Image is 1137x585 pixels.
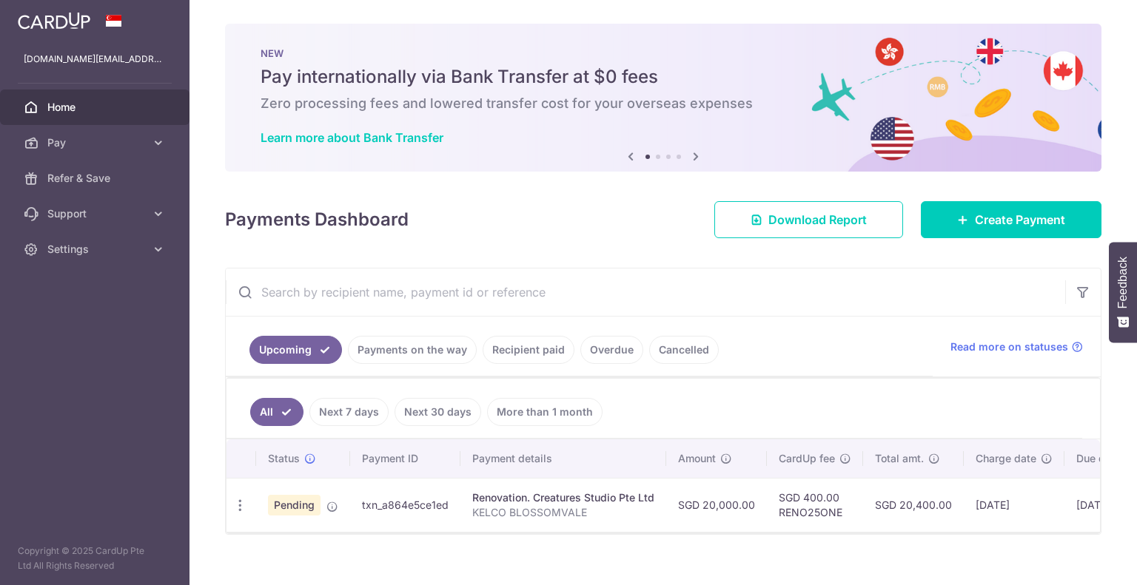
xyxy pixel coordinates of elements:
[249,336,342,364] a: Upcoming
[261,130,443,145] a: Learn more about Bank Transfer
[964,478,1064,532] td: [DATE]
[47,242,145,257] span: Settings
[875,451,924,466] span: Total amt.
[47,135,145,150] span: Pay
[767,478,863,532] td: SGD 400.00 RENO25ONE
[226,268,1065,316] input: Search by recipient name, payment id or reference
[472,490,654,505] div: Renovation. Creatures Studio Pte Ltd
[309,398,389,426] a: Next 7 days
[24,52,166,67] p: [DOMAIN_NAME][EMAIL_ADDRESS][DOMAIN_NAME]
[950,339,1068,354] span: Read more on statuses
[261,47,1066,59] p: NEW
[678,451,716,466] span: Amount
[350,478,460,532] td: txn_a864e5ce1ed
[268,451,300,466] span: Status
[487,398,603,426] a: More than 1 month
[18,12,90,30] img: CardUp
[472,505,654,520] p: KELCO BLOSSOMVALE
[483,336,574,364] a: Recipient paid
[1109,242,1137,342] button: Feedback - Show survey
[580,336,643,364] a: Overdue
[649,336,719,364] a: Cancelled
[348,336,477,364] a: Payments on the way
[666,478,767,532] td: SGD 20,000.00
[268,495,321,515] span: Pending
[47,100,145,115] span: Home
[225,24,1101,172] img: Bank transfer banner
[976,451,1036,466] span: Charge date
[250,398,303,426] a: All
[863,478,964,532] td: SGD 20,400.00
[975,211,1065,229] span: Create Payment
[261,65,1066,89] h5: Pay internationally via Bank Transfer at $0 fees
[261,95,1066,112] h6: Zero processing fees and lowered transfer cost for your overseas expenses
[460,439,666,478] th: Payment details
[779,451,835,466] span: CardUp fee
[714,201,903,238] a: Download Report
[921,201,1101,238] a: Create Payment
[1076,451,1121,466] span: Due date
[950,339,1083,354] a: Read more on statuses
[768,211,867,229] span: Download Report
[350,439,460,478] th: Payment ID
[395,398,481,426] a: Next 30 days
[1116,257,1130,308] span: Feedback
[225,206,409,233] h4: Payments Dashboard
[47,206,145,221] span: Support
[47,171,145,186] span: Refer & Save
